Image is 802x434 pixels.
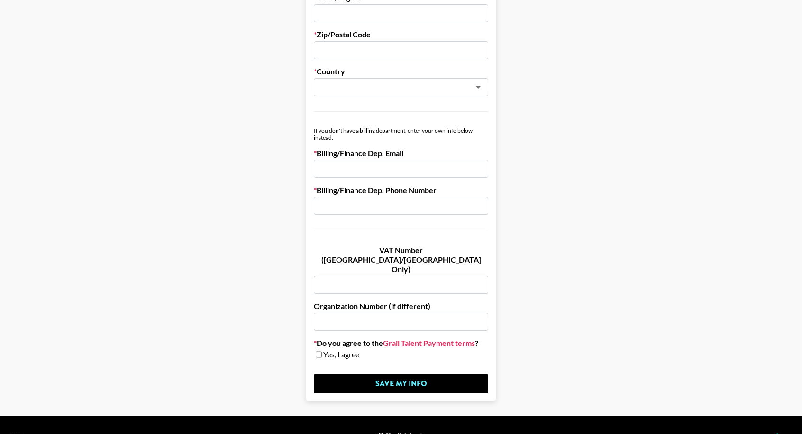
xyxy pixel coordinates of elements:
[314,67,488,76] label: Country
[323,350,359,359] span: Yes, I agree
[314,149,488,158] label: Billing/Finance Dep. Email
[472,80,485,94] button: Open
[383,338,475,348] a: Grail Talent Payment terms
[314,246,488,274] label: VAT Number ([GEOGRAPHIC_DATA]/[GEOGRAPHIC_DATA] Only)
[314,374,488,393] input: Save My Info
[314,301,488,311] label: Organization Number (if different)
[314,186,488,195] label: Billing/Finance Dep. Phone Number
[314,338,488,348] label: Do you agree to the ?
[314,30,488,39] label: Zip/Postal Code
[314,127,488,141] div: If you don't have a billing department, enter your own info below instead.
